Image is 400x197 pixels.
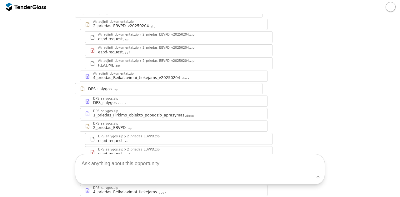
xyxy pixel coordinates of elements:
[93,97,118,100] div: DPS_sąlygos.zip
[123,38,131,42] div: .xml
[93,110,118,113] div: DPS_sąlygos.zip
[80,19,267,30] a: Atnaujinti_dokumentai.zip2_priedas_EBVPD_v20250204.zip
[80,108,267,119] a: DPS_sąlygos.zip1_priedas_Pirkimo_objekto_pobudzio_aprasymas.docx
[142,59,194,62] div: 2_priedas_EBVPD_v20250204.zip
[112,87,118,91] div: .zip
[98,46,139,49] div: Atnaujinti_dokumentai.zip
[85,57,272,69] a: Atnaujinti_dokumentai.zip2_priedas_EBVPD_v20250204.zipREADME.txt
[98,37,123,42] div: espd-request
[98,138,123,143] div: espd-request
[98,135,123,138] div: DPS_sąlygos.zip
[123,51,130,55] div: .pdf
[93,122,118,125] div: DPS_sąlygos.zip
[142,46,194,49] div: 2_priedas_EBVPD_v20250204.zip
[98,63,114,68] div: README
[117,101,126,106] div: .docx
[98,33,139,36] div: Atnaujinti_dokumentai.zip
[115,64,121,68] div: .txt
[85,133,272,145] a: DPS_sąlygos.zip2_priedas_EBVPD.zipespd-request.xml
[123,140,131,144] div: .xml
[93,23,149,28] div: 2_priedas_EBVPD_v20250204
[185,114,194,118] div: .docx
[127,135,159,138] div: 2_priedas_EBVPD.zip
[75,83,262,94] a: DPS_sąlygos.zip
[93,20,134,23] div: Atnaujinti_dokumentai.zip
[85,31,272,43] a: Atnaujinti_dokumentai.zip2_priedas_EBVPD_v20250204.zipespd-request.xml
[93,113,184,118] div: 1_priedas_Pirkimo_objekto_pobudzio_aprasymas
[80,96,267,107] a: DPS_sąlygos.zipDPS_salygos.docx
[93,72,134,75] div: Atnaujinti_dokumentai.zip
[93,125,126,130] div: 2_priedas_EBVPD
[126,126,132,131] div: .zip
[88,86,112,91] div: DPS_sąlygos
[80,71,267,82] a: Atnaujinti_dokumentai.zip4_priedas_Reikalavimai_tiekejams_v20250204.docx
[142,33,194,36] div: 2_priedas_EBVPD_v20250204.zip
[93,100,117,105] div: DPS_salygos
[181,76,190,81] div: .docx
[149,25,155,29] div: .zip
[85,44,272,56] a: Atnaujinti_dokumentai.zip2_priedas_EBVPD_v20250204.zipespd-request.pdf
[80,121,267,132] a: DPS_sąlygos.zip2_priedas_EBVPD.zip
[98,59,139,62] div: Atnaujinti_dokumentai.zip
[98,50,123,55] div: espd-request
[93,75,180,80] div: 4_priedas_Reikalavimai_tiekejams_v20250204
